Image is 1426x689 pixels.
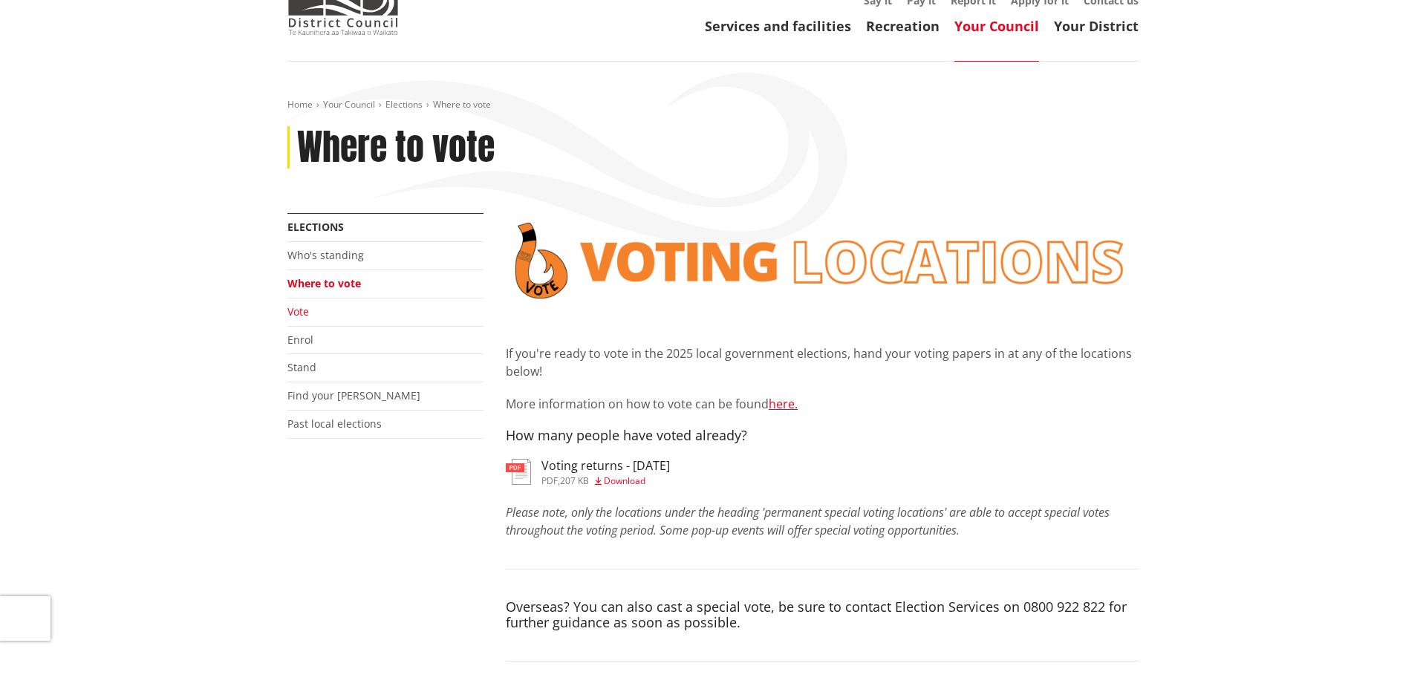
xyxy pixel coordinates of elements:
[287,276,361,290] a: Where to vote
[541,477,670,486] div: ,
[560,474,589,487] span: 207 KB
[506,344,1139,380] p: If you're ready to vote in the 2025 local government elections, hand your voting papers in at any...
[287,360,316,374] a: Stand
[287,99,1139,111] nav: breadcrumb
[541,474,558,487] span: pdf
[506,395,1139,413] p: More information on how to vote can be found
[541,459,670,473] h3: Voting returns - [DATE]
[287,388,420,402] a: Find your [PERSON_NAME]
[506,428,1139,444] h4: How many people have voted already?
[385,98,423,111] a: Elections
[954,17,1039,35] a: Your Council
[287,333,313,347] a: Enrol
[866,17,940,35] a: Recreation
[287,248,364,262] a: Who's standing
[297,126,495,169] h1: Where to vote
[705,17,851,35] a: Services and facilities
[433,98,491,111] span: Where to vote
[506,459,531,485] img: document-pdf.svg
[287,98,313,111] a: Home
[769,396,798,412] a: here.
[506,504,1110,538] em: Please note, only the locations under the heading 'permanent special voting locations' are able t...
[287,220,344,234] a: Elections
[506,459,670,486] a: Voting returns - [DATE] pdf,207 KB Download
[1054,17,1139,35] a: Your District
[604,474,645,487] span: Download
[1358,627,1411,680] iframe: Messenger Launcher
[287,417,382,431] a: Past local elections
[506,599,1139,631] h4: Overseas? You can also cast a special vote, be sure to contact Election Services on 0800 922 822 ...
[323,98,375,111] a: Your Council
[287,304,309,319] a: Vote
[506,213,1139,308] img: voting locations banner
